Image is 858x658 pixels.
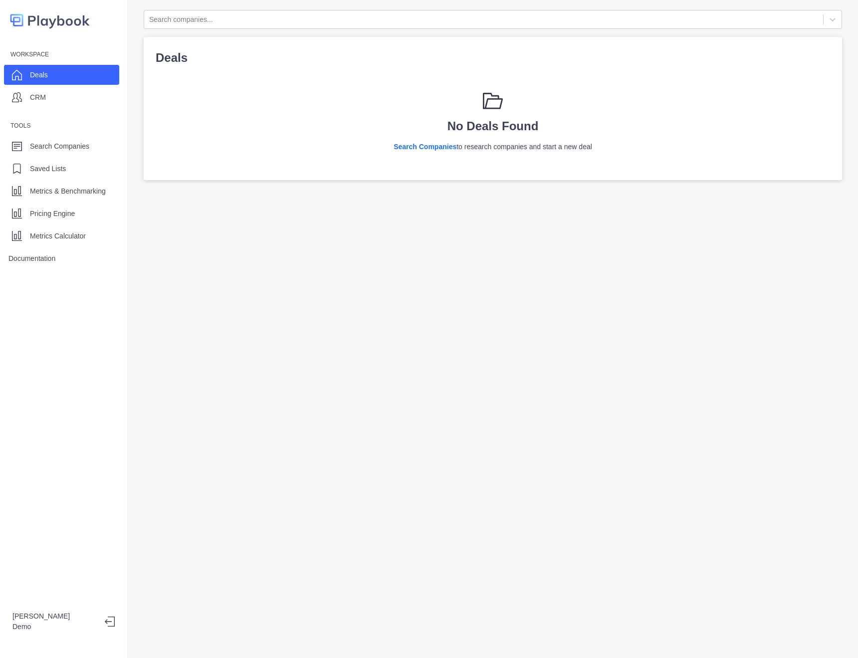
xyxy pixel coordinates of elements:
p: Metrics & Benchmarking [30,186,106,197]
p: [PERSON_NAME] [12,611,97,622]
p: Demo [12,622,97,632]
h4: No Deals Found [172,119,814,134]
a: Search Companies [394,143,456,151]
p: Search Companies [30,141,89,152]
p: Metrics Calculator [30,231,86,241]
p: Deals [30,70,48,80]
p: CRM [30,92,46,103]
p: Documentation [8,253,55,264]
p: to research companies and start a new deal [172,142,814,152]
p: Deals [156,49,830,67]
p: Saved Lists [30,164,66,174]
p: Pricing Engine [30,209,75,219]
img: logo-colored [10,10,90,30]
